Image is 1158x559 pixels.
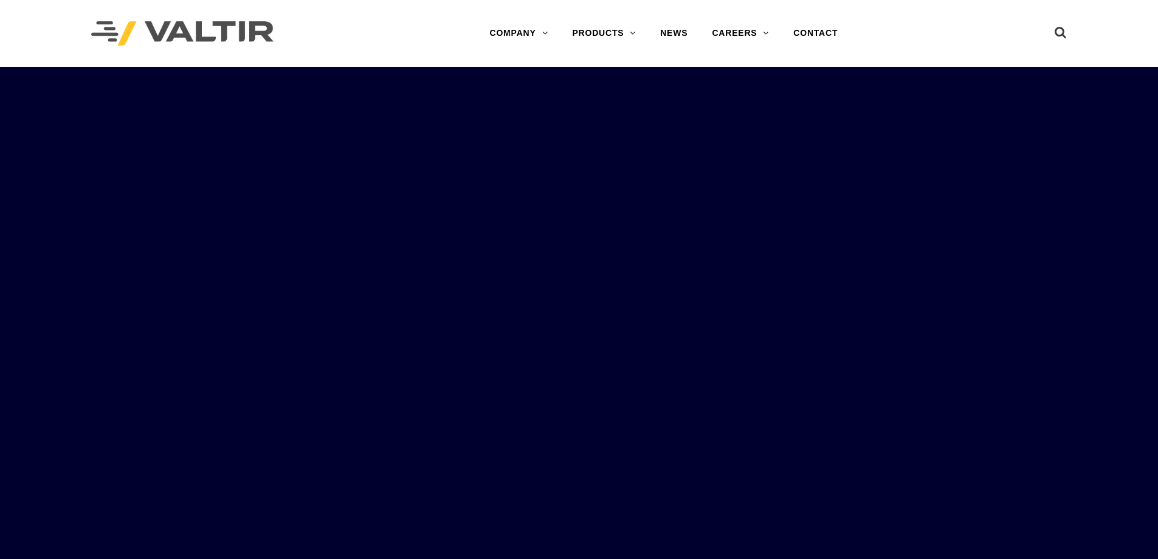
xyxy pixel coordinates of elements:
a: NEWS [648,21,700,46]
a: COMPANY [477,21,560,46]
a: CONTACT [781,21,850,46]
a: CAREERS [700,21,781,46]
img: Valtir [91,21,274,46]
a: PRODUCTS [560,21,648,46]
